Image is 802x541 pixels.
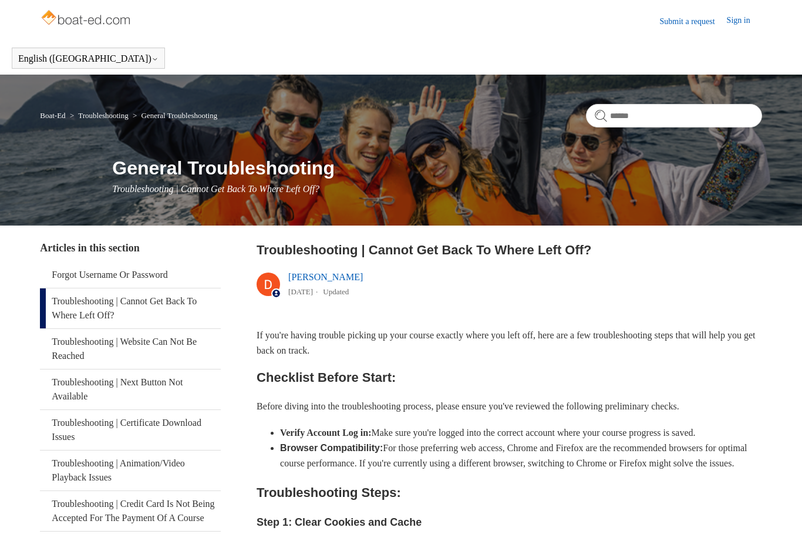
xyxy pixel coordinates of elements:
h1: General Troubleshooting [112,154,761,182]
p: If you're having trouble picking up your course exactly where you left off, here are a few troubl... [257,328,762,358]
h2: Troubleshooting Steps: [257,482,762,503]
a: [PERSON_NAME] [288,272,363,282]
time: 05/14/2024, 16:31 [288,287,313,296]
a: Troubleshooting | Credit Card Is Not Being Accepted For The Payment Of A Course [40,491,220,531]
img: Boat-Ed Help Center home page [40,7,133,31]
a: Forgot Username Or Password [40,262,220,288]
h2: Checklist Before Start: [257,367,762,388]
li: Updated [323,287,349,296]
li: General Troubleshooting [130,111,217,120]
span: Articles in this section [40,242,139,254]
li: For those preferring web access, Chrome and Firefox are the recommended browsers for optimal cour... [280,441,762,471]
a: Troubleshooting | Website Can Not Be Reached [40,329,220,369]
a: Troubleshooting | Certificate Download Issues [40,410,220,450]
a: Sign in [727,14,762,28]
h3: Step 1: Clear Cookies and Cache [257,514,762,531]
a: Submit a request [660,15,727,28]
a: Troubleshooting | Animation/Video Playback Issues [40,451,220,490]
a: Troubleshooting [78,111,128,120]
a: Troubleshooting | Next Button Not Available [40,369,220,409]
strong: Browser Compatibility: [280,443,383,453]
a: Troubleshooting | Cannot Get Back To Where Left Off? [40,288,220,328]
h2: Troubleshooting | Cannot Get Back To Where Left Off? [257,240,762,260]
a: Boat-Ed [40,111,65,120]
strong: Verify Account Log in: [280,428,371,438]
button: English ([GEOGRAPHIC_DATA]) [18,53,159,64]
a: General Troubleshooting [141,111,218,120]
li: Troubleshooting [68,111,130,120]
p: Before diving into the troubleshooting process, please ensure you've reviewed the following preli... [257,399,762,414]
li: Boat-Ed [40,111,68,120]
input: Search [586,104,762,127]
li: Make sure you're logged into the correct account where your course progress is saved. [280,425,762,441]
span: Troubleshooting | Cannot Get Back To Where Left Off? [112,184,319,194]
